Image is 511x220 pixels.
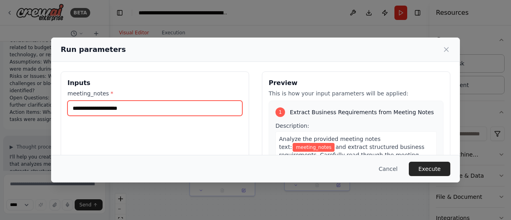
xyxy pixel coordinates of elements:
[279,136,380,150] span: Analyze the provided meeting notes text:
[275,123,309,129] span: Description:
[269,78,444,88] h3: Preview
[269,89,444,97] p: This is how your input parameters will be applied:
[67,89,242,97] label: meeting_notes
[67,78,242,88] h3: Inputs
[279,144,429,182] span: and extract structured business requirements. Carefully read through the meeting notes content an...
[61,44,126,55] h2: Run parameters
[290,108,434,116] span: Extract Business Requirements from Meeting Notes
[372,162,404,176] button: Cancel
[275,107,285,117] div: 1
[409,162,450,176] button: Execute
[293,143,335,152] span: Variable: meeting_notes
